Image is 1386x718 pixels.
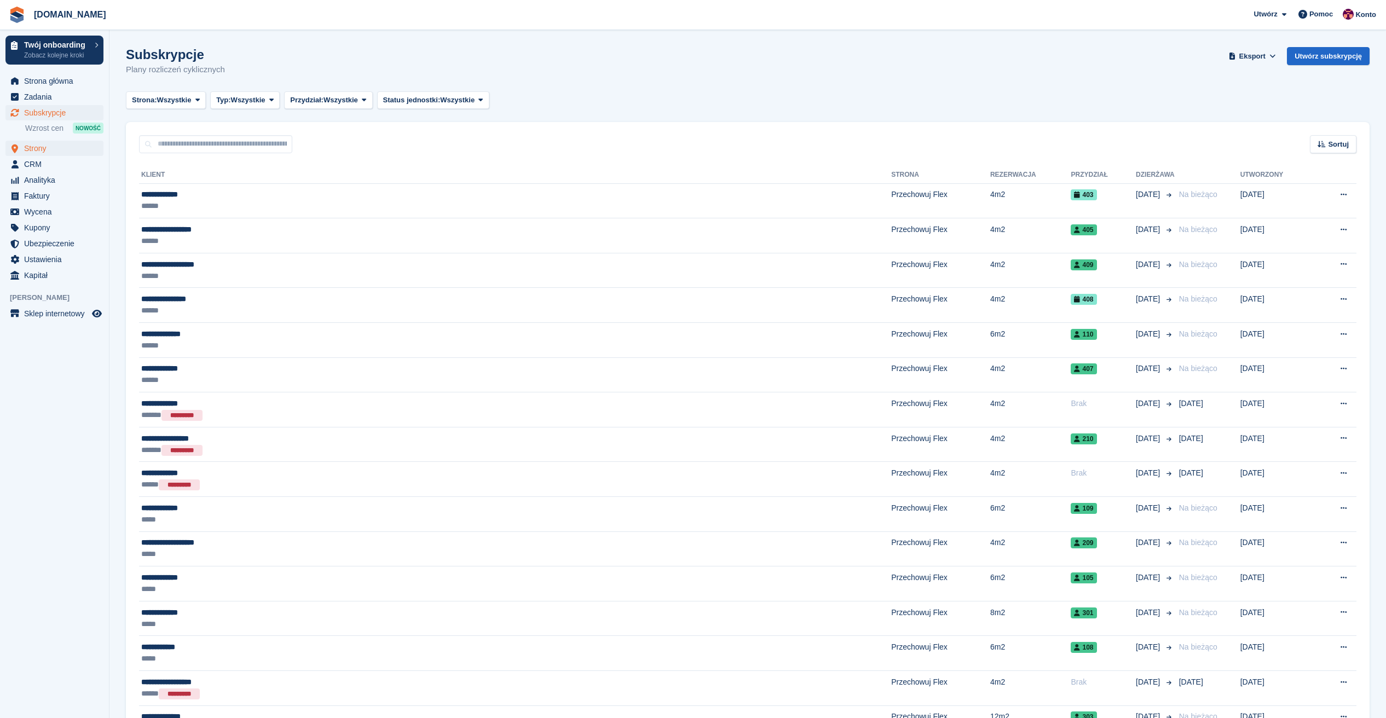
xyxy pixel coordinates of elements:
[891,323,990,358] td: Przechowuj Flex
[24,268,90,283] span: Kapitał
[5,204,103,219] a: menu
[1136,676,1162,688] span: [DATE]
[891,671,990,706] td: Przechowuj Flex
[1071,503,1096,514] span: 109
[1136,433,1162,444] span: [DATE]
[1179,642,1217,651] span: Na bieżąco
[1071,607,1096,618] span: 301
[1071,224,1096,235] span: 405
[5,36,103,65] a: Twój onboarding Zobacz kolejne kroki
[1071,329,1096,340] span: 110
[891,427,990,462] td: Przechowuj Flex
[1240,218,1316,253] td: [DATE]
[24,157,90,172] span: CRM
[1309,9,1333,20] span: Pomoc
[1071,363,1096,374] span: 407
[24,50,89,60] p: Zobacz kolejne kroki
[1136,189,1162,200] span: [DATE]
[1179,364,1217,373] span: Na bieżąco
[1179,678,1203,686] span: [DATE]
[1179,608,1217,617] span: Na bieżąco
[157,95,192,106] span: Wszystkie
[990,497,1071,532] td: 6m2
[990,288,1071,323] td: 4m2
[5,220,103,235] a: menu
[126,47,225,62] h1: Subskrypcje
[1226,47,1278,65] button: Eksport
[1240,253,1316,288] td: [DATE]
[1071,259,1096,270] span: 409
[90,307,103,320] a: Podgląd sklepu
[1179,190,1217,199] span: Na bieżąco
[891,636,990,671] td: Przechowuj Flex
[1136,607,1162,618] span: [DATE]
[1136,572,1162,583] span: [DATE]
[5,306,103,321] a: menu
[1136,363,1162,374] span: [DATE]
[10,292,109,303] span: [PERSON_NAME]
[24,141,90,156] span: Strony
[1240,323,1316,358] td: [DATE]
[891,218,990,253] td: Przechowuj Flex
[5,188,103,204] a: menu
[24,105,90,120] span: Subskrypcje
[1240,427,1316,462] td: [DATE]
[990,531,1071,566] td: 4m2
[1136,398,1162,409] span: [DATE]
[24,188,90,204] span: Faktury
[1071,189,1096,200] span: 403
[1240,462,1316,497] td: [DATE]
[5,252,103,267] a: menu
[1136,259,1162,270] span: [DATE]
[1287,47,1370,65] a: Utwórz subskrypcję
[1136,224,1162,235] span: [DATE]
[891,462,990,497] td: Przechowuj Flex
[1179,468,1203,477] span: [DATE]
[990,462,1071,497] td: 4m2
[1179,434,1203,443] span: [DATE]
[377,91,489,109] button: Status jednostki: Wszystkie
[1240,671,1316,706] td: [DATE]
[30,5,111,24] a: [DOMAIN_NAME]
[1136,537,1162,548] span: [DATE]
[24,252,90,267] span: Ustawienia
[990,427,1071,462] td: 4m2
[1328,139,1349,150] span: Sortuj
[990,323,1071,358] td: 6m2
[9,7,25,23] img: stora-icon-8386f47178a22dfd0bd8f6a31ec36ba5ce8667c1dd55bd0f319d3a0aa187defe.svg
[231,95,265,106] span: Wszystkie
[5,268,103,283] a: menu
[891,357,990,392] td: Przechowuj Flex
[1240,497,1316,532] td: [DATE]
[24,73,90,89] span: Strona główna
[290,95,324,106] span: Przydział:
[891,253,990,288] td: Przechowuj Flex
[1179,399,1203,408] span: [DATE]
[1179,538,1217,547] span: Na bieżąco
[5,105,103,120] a: menu
[990,218,1071,253] td: 4m2
[1071,433,1096,444] span: 210
[24,306,90,321] span: Sklep internetowy
[1240,531,1316,566] td: [DATE]
[990,357,1071,392] td: 4m2
[284,91,372,109] button: Przydział: Wszystkie
[990,601,1071,636] td: 8m2
[891,531,990,566] td: Przechowuj Flex
[1343,9,1354,20] img: Mateusz Kacwin
[5,141,103,156] a: menu
[1240,566,1316,601] td: [DATE]
[891,497,990,532] td: Przechowuj Flex
[1071,642,1096,653] span: 108
[126,63,225,76] p: Plany rozliczeń cyklicznych
[1071,572,1096,583] span: 105
[1355,9,1376,20] span: Konto
[440,95,475,106] span: Wszystkie
[1179,573,1217,582] span: Na bieżąco
[1071,676,1136,688] div: Brak
[1240,357,1316,392] td: [DATE]
[1136,502,1162,514] span: [DATE]
[891,183,990,218] td: Przechowuj Flex
[210,91,280,109] button: Typ: Wszystkie
[990,566,1071,601] td: 6m2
